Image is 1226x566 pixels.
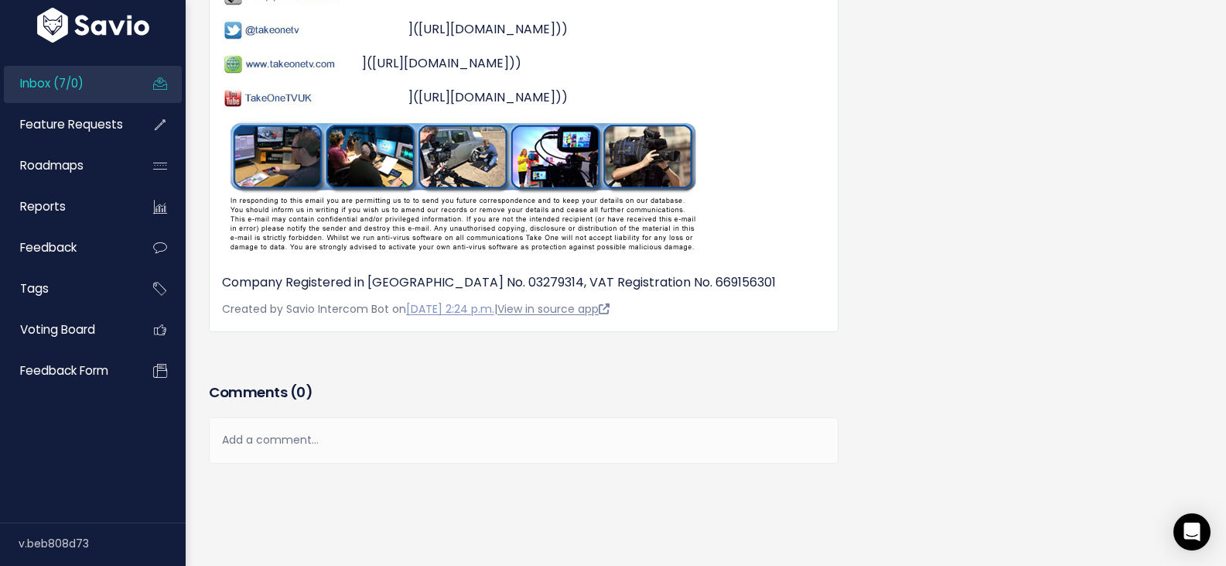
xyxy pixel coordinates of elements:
[222,19,825,41] p: ]([URL][DOMAIN_NAME]))
[4,230,128,266] a: Feedback
[33,7,153,42] img: logo-white.9d6f32f41409.svg
[4,107,128,142] a: Feature Requests
[20,198,66,214] span: Reports
[20,157,84,173] span: Roadmaps
[20,239,77,256] span: Feedback
[222,87,825,109] p: ]([URL][DOMAIN_NAME]))
[20,362,108,379] span: Feedback form
[222,53,825,75] p: ]([URL][DOMAIN_NAME]))
[20,321,95,338] span: Voting Board
[4,66,128,101] a: Inbox (7/0)
[497,301,610,317] a: View in source app
[222,273,825,292] p: Company Registered in [GEOGRAPHIC_DATA] No. 03279314, VAT Registration No. 669156301
[20,280,49,297] span: Tags
[20,116,123,132] span: Feature Requests
[222,301,610,317] span: Created by Savio Intercom Bot on |
[4,312,128,348] a: Voting Board
[4,353,128,389] a: Feedback form
[406,301,494,317] a: [DATE] 2:24 p.m.
[4,271,128,307] a: Tags
[4,148,128,184] a: Roadmaps
[1173,513,1211,551] div: Open Intercom Messenger
[296,382,306,402] span: 0
[209,417,838,463] div: Add a comment...
[19,523,186,564] div: v.beb808d73
[4,189,128,225] a: Reports
[20,75,84,91] span: Inbox (7/0)
[209,382,838,403] h3: Comments ( )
